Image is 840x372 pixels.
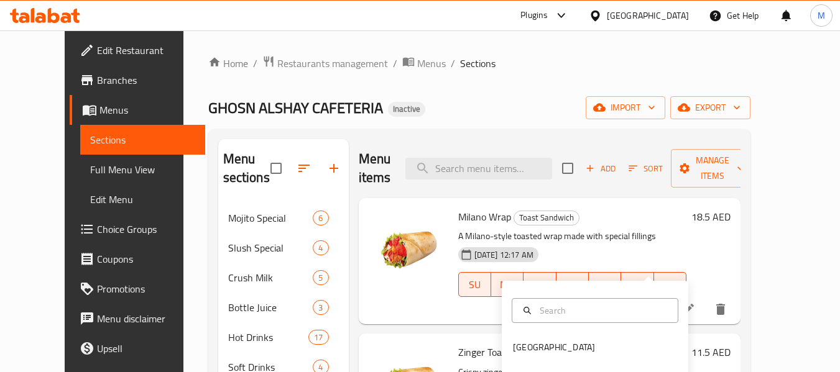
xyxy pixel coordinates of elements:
a: Branches [70,65,205,95]
span: M [818,9,825,22]
img: Milano Wrap [369,208,448,288]
li: / [451,56,455,71]
div: [GEOGRAPHIC_DATA] [607,9,689,22]
h6: 18.5 AED [691,208,731,225]
a: Promotions [70,274,205,304]
span: Add [584,161,617,176]
button: export [670,96,750,119]
button: FR [621,272,653,297]
span: Select all sections [263,155,289,181]
button: Add section [319,153,349,183]
span: Hot Drinks [228,330,309,345]
span: WE [561,276,584,294]
div: Hot Drinks17 [218,322,349,352]
span: Inactive [388,104,425,114]
button: Add [581,159,621,178]
span: 6 [313,212,328,224]
span: TH [594,276,616,294]
span: MO [496,276,519,294]
a: Sections [80,125,205,155]
span: Sections [90,132,195,147]
span: Bottle Juice [228,300,313,315]
span: Menus [99,102,195,117]
div: Plugins [520,8,548,23]
a: Menus [70,95,205,125]
span: FR [626,276,648,294]
span: 17 [309,332,328,343]
p: A Milano-style toasted wrap made with special fillings [458,229,686,244]
div: items [313,240,328,255]
span: TU [528,276,551,294]
span: Mojito Special [228,211,313,225]
a: Restaurants management [262,55,388,71]
div: Slush Special4 [218,233,349,263]
a: Coupons [70,244,205,274]
input: search [405,158,552,179]
div: Bottle Juice3 [218,293,349,322]
button: import [586,96,665,119]
li: / [253,56,257,71]
div: Mojito Special6 [218,203,349,233]
div: Inactive [388,102,425,117]
span: Zinger Toast [458,343,510,361]
a: Choice Groups [70,214,205,244]
h6: 11.5 AED [691,343,731,361]
a: Menus [402,55,446,71]
span: export [680,100,741,116]
a: Full Menu View [80,155,205,184]
span: Edit Menu [90,192,195,207]
span: Coupons [97,252,195,266]
a: Edit Restaurant [70,35,205,65]
span: Branches [97,73,195,88]
span: Sort sections [289,153,319,183]
h2: Menu items [359,150,391,187]
span: Toast Sandwich [514,211,579,225]
div: [GEOGRAPHIC_DATA] [513,340,595,354]
span: SA [659,276,681,294]
span: SU [464,276,486,294]
div: Crush Milk5 [218,263,349,293]
div: items [313,300,328,315]
a: Menu disclaimer [70,304,205,333]
button: SU [458,272,491,297]
span: 4 [313,242,328,254]
span: Edit Restaurant [97,43,195,58]
span: [DATE] 12:17 AM [469,249,538,261]
h2: Menu sections [223,150,270,187]
span: Sections [460,56,496,71]
button: Sort [625,159,666,178]
span: Sort items [621,159,671,178]
a: Edit Menu [80,184,205,214]
span: Upsell [97,341,195,356]
span: Choice Groups [97,222,195,237]
a: Home [208,56,248,71]
span: Promotions [97,281,195,296]
span: Menus [417,56,446,71]
button: delete [706,294,736,324]
div: items [308,330,328,345]
span: Add item [581,159,621,178]
button: SA [654,272,686,297]
nav: breadcrumb [208,55,750,71]
button: Manage items [671,149,754,188]
span: Menu disclaimer [97,311,195,326]
span: Full Menu View [90,162,195,177]
span: Manage items [681,153,744,184]
input: Search [535,304,670,317]
button: TU [524,272,556,297]
span: import [596,100,655,116]
span: Restaurants management [277,56,388,71]
span: 5 [313,272,328,284]
span: Sort [629,161,663,176]
div: items [313,211,328,225]
a: Upsell [70,333,205,363]
button: TH [589,272,621,297]
button: WE [556,272,589,297]
span: Slush Special [228,240,313,255]
span: Milano Wrap [458,207,511,226]
div: Toast Sandwich [514,211,579,225]
span: 3 [313,302,328,314]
